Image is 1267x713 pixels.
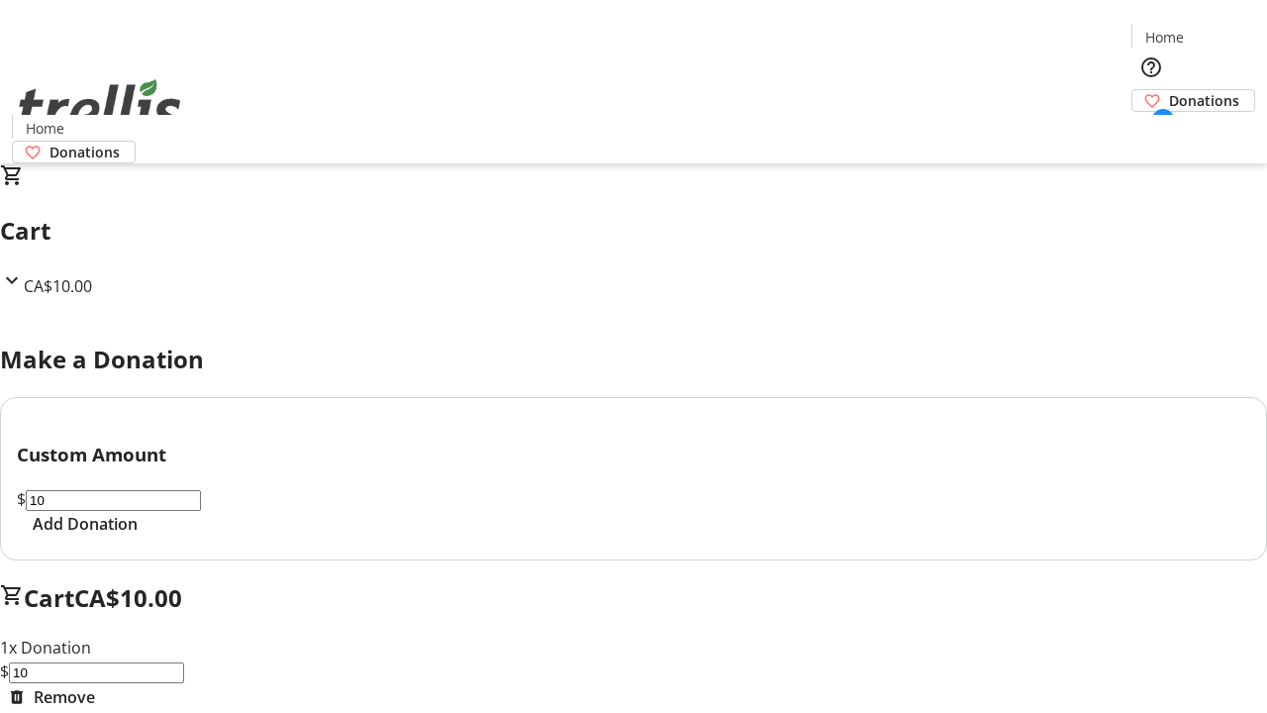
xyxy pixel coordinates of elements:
span: CA$10.00 [24,275,92,297]
button: Help [1131,48,1171,87]
input: Donation Amount [9,662,184,683]
span: Donations [49,142,120,162]
a: Home [1132,27,1196,48]
span: Home [1145,27,1184,48]
span: Donations [1169,90,1239,111]
button: Add Donation [17,512,153,536]
span: CA$10.00 [74,581,182,614]
h3: Custom Amount [17,441,1250,468]
button: Cart [1131,112,1171,152]
span: $ [17,488,26,510]
input: Donation Amount [26,490,201,511]
a: Donations [1131,89,1255,112]
span: Home [26,118,64,139]
img: Orient E2E Organization LWHmJ57qa7's Logo [12,57,188,156]
span: Remove [34,685,95,709]
a: Home [13,118,76,139]
a: Donations [12,141,136,163]
span: Add Donation [33,512,138,536]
